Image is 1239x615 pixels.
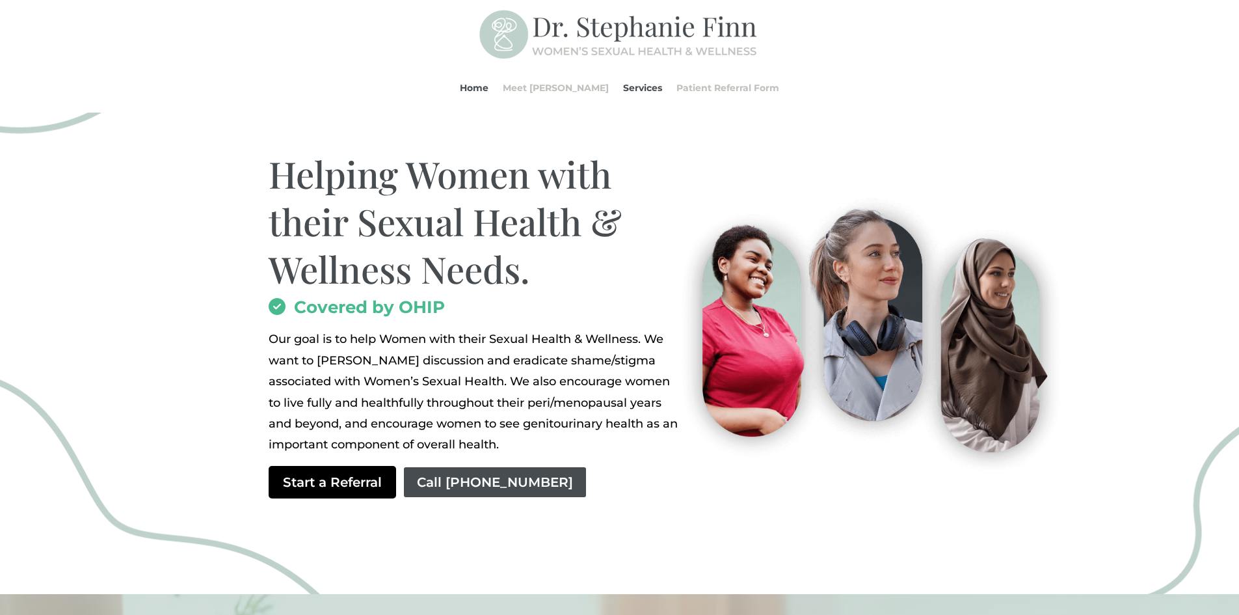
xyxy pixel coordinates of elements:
a: Meet [PERSON_NAME] [503,63,609,113]
h1: Helping Women with their Sexual Health & Wellness Needs. [269,150,682,299]
a: Patient Referral Form [676,63,779,113]
h2: Covered by OHIP [269,299,682,322]
div: Page 1 [269,329,682,455]
a: Services [623,63,662,113]
a: Call [PHONE_NUMBER] [403,466,587,499]
p: Our goal is to help Women with their Sexual Health & Wellness. We want to [PERSON_NAME] discussio... [269,329,682,455]
img: Visit-Pleasure-MD-Ontario-Women-Sexual-Health-and-Wellness [666,191,1069,470]
a: Home [460,63,488,113]
a: Start a Referral [269,466,396,499]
